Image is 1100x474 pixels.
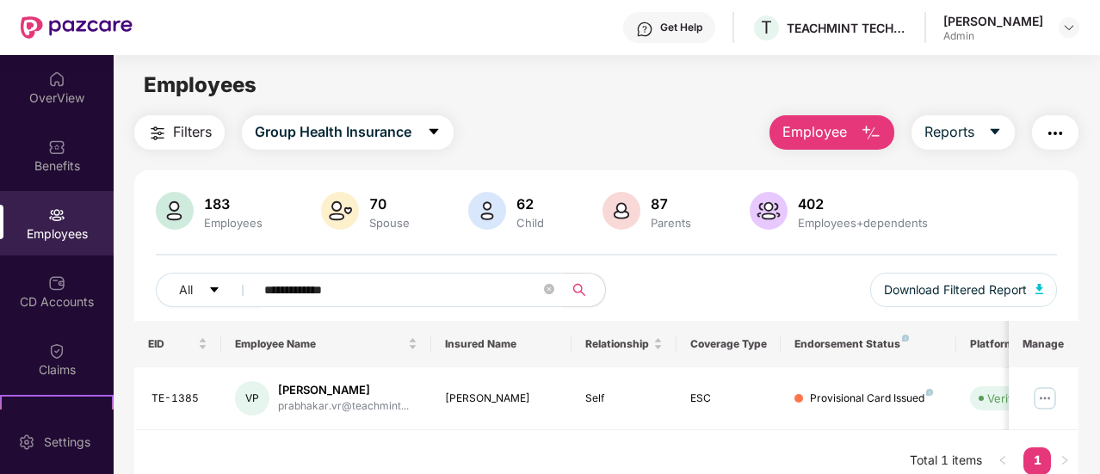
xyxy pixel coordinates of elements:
span: Filters [173,121,212,143]
div: Parents [647,216,695,230]
div: VP [235,381,269,416]
div: 87 [647,195,695,212]
div: Child [513,216,547,230]
div: Admin [943,29,1043,43]
img: svg+xml;base64,PHN2ZyB4bWxucz0iaHR0cDovL3d3dy53My5vcmcvMjAwMC9zdmciIHdpZHRoPSIyNCIgaGVpZ2h0PSIyNC... [1045,123,1066,144]
th: Coverage Type [677,321,782,367]
span: search [563,283,596,297]
button: Reportscaret-down [912,115,1015,150]
span: caret-down [208,284,220,298]
img: svg+xml;base64,PHN2ZyB4bWxucz0iaHR0cDovL3d3dy53My5vcmcvMjAwMC9zdmciIHhtbG5zOnhsaW5rPSJodHRwOi8vd3... [603,192,640,230]
th: Manage [1009,321,1078,367]
div: Verified [987,390,1029,407]
img: svg+xml;base64,PHN2ZyBpZD0iSG9tZSIgeG1sbnM9Imh0dHA6Ly93d3cudzMub3JnLzIwMDAvc3ZnIiB3aWR0aD0iMjAiIG... [48,71,65,88]
span: left [998,455,1008,465]
img: svg+xml;base64,PHN2ZyB4bWxucz0iaHR0cDovL3d3dy53My5vcmcvMjAwMC9zdmciIHhtbG5zOnhsaW5rPSJodHRwOi8vd3... [750,192,788,230]
div: Settings [39,434,96,451]
button: Download Filtered Report [870,273,1058,307]
img: svg+xml;base64,PHN2ZyBpZD0iU2V0dGluZy0yMHgyMCIgeG1sbnM9Imh0dHA6Ly93d3cudzMub3JnLzIwMDAvc3ZnIiB3aW... [18,434,35,451]
a: 1 [1023,447,1051,473]
th: Employee Name [221,321,431,367]
img: svg+xml;base64,PHN2ZyBpZD0iQ2xhaW0iIHhtbG5zPSJodHRwOi8vd3d3LnczLm9yZy8yMDAwL3N2ZyIgd2lkdGg9IjIwIi... [48,342,65,360]
span: Relationship [585,337,650,351]
button: Group Health Insurancecaret-down [242,115,454,150]
img: svg+xml;base64,PHN2ZyBpZD0iQmVuZWZpdHMiIHhtbG5zPSJodHRwOi8vd3d3LnczLm9yZy8yMDAwL3N2ZyIgd2lkdGg9Ij... [48,139,65,156]
div: Employees+dependents [794,216,931,230]
img: svg+xml;base64,PHN2ZyB4bWxucz0iaHR0cDovL3d3dy53My5vcmcvMjAwMC9zdmciIHhtbG5zOnhsaW5rPSJodHRwOi8vd3... [156,192,194,230]
div: [PERSON_NAME] [943,13,1043,29]
div: Self [585,391,663,407]
img: manageButton [1031,385,1059,412]
span: Employees [144,72,256,97]
div: Provisional Card Issued [810,391,933,407]
img: svg+xml;base64,PHN2ZyB4bWxucz0iaHR0cDovL3d3dy53My5vcmcvMjAwMC9zdmciIHdpZHRoPSIyNCIgaGVpZ2h0PSIyNC... [147,123,168,144]
span: Employee Name [235,337,405,351]
div: 70 [366,195,413,212]
span: T [761,17,772,38]
span: caret-down [988,125,1002,140]
span: right [1060,455,1070,465]
img: svg+xml;base64,PHN2ZyBpZD0iRW1wbG95ZWVzIiB4bWxucz0iaHR0cDovL3d3dy53My5vcmcvMjAwMC9zdmciIHdpZHRoPS... [48,206,65,224]
span: All [179,280,193,299]
img: svg+xml;base64,PHN2ZyB4bWxucz0iaHR0cDovL3d3dy53My5vcmcvMjAwMC9zdmciIHdpZHRoPSI4IiBoZWlnaHQ9IjgiIH... [926,389,933,396]
div: Spouse [366,216,413,230]
div: Platform Status [970,337,1065,351]
img: svg+xml;base64,PHN2ZyB4bWxucz0iaHR0cDovL3d3dy53My5vcmcvMjAwMC9zdmciIHhtbG5zOnhsaW5rPSJodHRwOi8vd3... [1035,284,1044,294]
div: [PERSON_NAME] [278,382,409,398]
img: svg+xml;base64,PHN2ZyBpZD0iSGVscC0zMngzMiIgeG1sbnM9Imh0dHA6Ly93d3cudzMub3JnLzIwMDAvc3ZnIiB3aWR0aD... [636,21,653,38]
th: EID [134,321,222,367]
div: Get Help [660,21,702,34]
img: svg+xml;base64,PHN2ZyBpZD0iQ0RfQWNjb3VudHMiIGRhdGEtbmFtZT0iQ0QgQWNjb3VudHMiIHhtbG5zPSJodHRwOi8vd3... [48,274,65,292]
img: New Pazcare Logo [21,16,133,39]
span: close-circle [544,282,554,299]
div: Endorsement Status [794,337,942,351]
div: Employees [201,216,266,230]
button: Filters [134,115,225,150]
span: Download Filtered Report [884,280,1027,299]
button: Employee [769,115,894,150]
button: search [563,273,606,307]
div: TEACHMINT TECHNOLOGIES PRIVATE LIMITED [787,20,907,36]
button: Allcaret-down [156,273,261,307]
img: svg+xml;base64,PHN2ZyB4bWxucz0iaHR0cDovL3d3dy53My5vcmcvMjAwMC9zdmciIHhtbG5zOnhsaW5rPSJodHRwOi8vd3... [861,123,881,144]
th: Insured Name [431,321,572,367]
img: svg+xml;base64,PHN2ZyB4bWxucz0iaHR0cDovL3d3dy53My5vcmcvMjAwMC9zdmciIHhtbG5zOnhsaW5rPSJodHRwOi8vd3... [321,192,359,230]
div: prabhakar.vr@teachmint... [278,398,409,415]
div: 183 [201,195,266,212]
span: Reports [924,121,974,143]
span: Group Health Insurance [255,121,411,143]
div: 402 [794,195,931,212]
div: ESC [690,391,768,407]
th: Relationship [572,321,677,367]
span: EID [148,337,195,351]
img: svg+xml;base64,PHN2ZyBpZD0iRHJvcGRvd24tMzJ4MzIiIHhtbG5zPSJodHRwOi8vd3d3LnczLm9yZy8yMDAwL3N2ZyIgd2... [1062,21,1076,34]
div: TE-1385 [151,391,208,407]
span: caret-down [427,125,441,140]
span: Employee [782,121,847,143]
img: svg+xml;base64,PHN2ZyB4bWxucz0iaHR0cDovL3d3dy53My5vcmcvMjAwMC9zdmciIHdpZHRoPSI4IiBoZWlnaHQ9IjgiIH... [902,335,909,342]
span: close-circle [544,284,554,294]
img: svg+xml;base64,PHN2ZyB4bWxucz0iaHR0cDovL3d3dy53My5vcmcvMjAwMC9zdmciIHhtbG5zOnhsaW5rPSJodHRwOi8vd3... [468,192,506,230]
div: 62 [513,195,547,212]
div: [PERSON_NAME] [445,391,558,407]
